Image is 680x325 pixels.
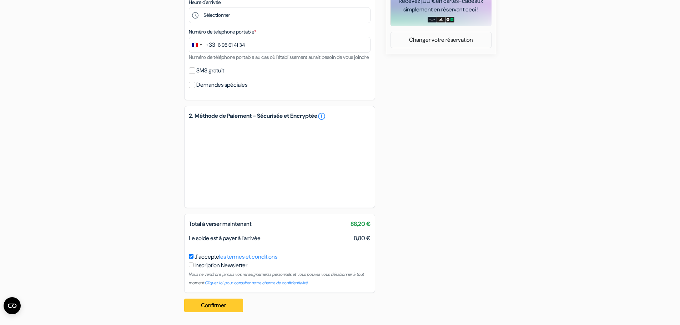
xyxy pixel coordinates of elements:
[189,28,256,36] label: Numéro de telephone portable
[317,112,326,121] a: error_outline
[187,122,372,203] iframe: Cadre de saisie sécurisé pour le paiement
[184,299,243,312] button: Confirmer
[189,234,261,242] span: Le solde est à payer à l'arrivée
[445,17,454,22] img: uber-uber-eats-card.png
[189,37,371,53] input: 6 12 34 56 78
[189,112,371,121] h5: 2. Méthode de Paiement - Sécurisée et Encryptée
[4,297,21,314] button: Ouvrir le widget CMP
[195,261,247,270] label: Inscription Newsletter
[206,41,215,49] div: +33
[391,33,491,47] a: Changer votre réservation
[189,220,252,228] span: Total à verser maintenant
[205,280,308,286] a: Cliquez ici pour consulter notre chartre de confidentialité.
[196,66,224,76] label: SMS gratuit
[195,253,277,261] label: J'accepte
[354,234,371,243] span: 8,80 €
[428,17,437,22] img: amazon-card-no-text.png
[219,253,277,260] a: les termes et conditions
[196,80,247,90] label: Demandes spéciales
[189,271,364,286] small: Nous ne vendrons jamais vos renseignements personnels et vous pouvez vous désabonner à tout moment.
[437,17,445,22] img: adidas-card.png
[189,37,215,52] button: Change country, selected France (+33)
[189,54,369,60] small: Numéro de téléphone portable au cas où l'établissement aurait besoin de vous joindre
[351,220,371,228] span: 88,20 €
